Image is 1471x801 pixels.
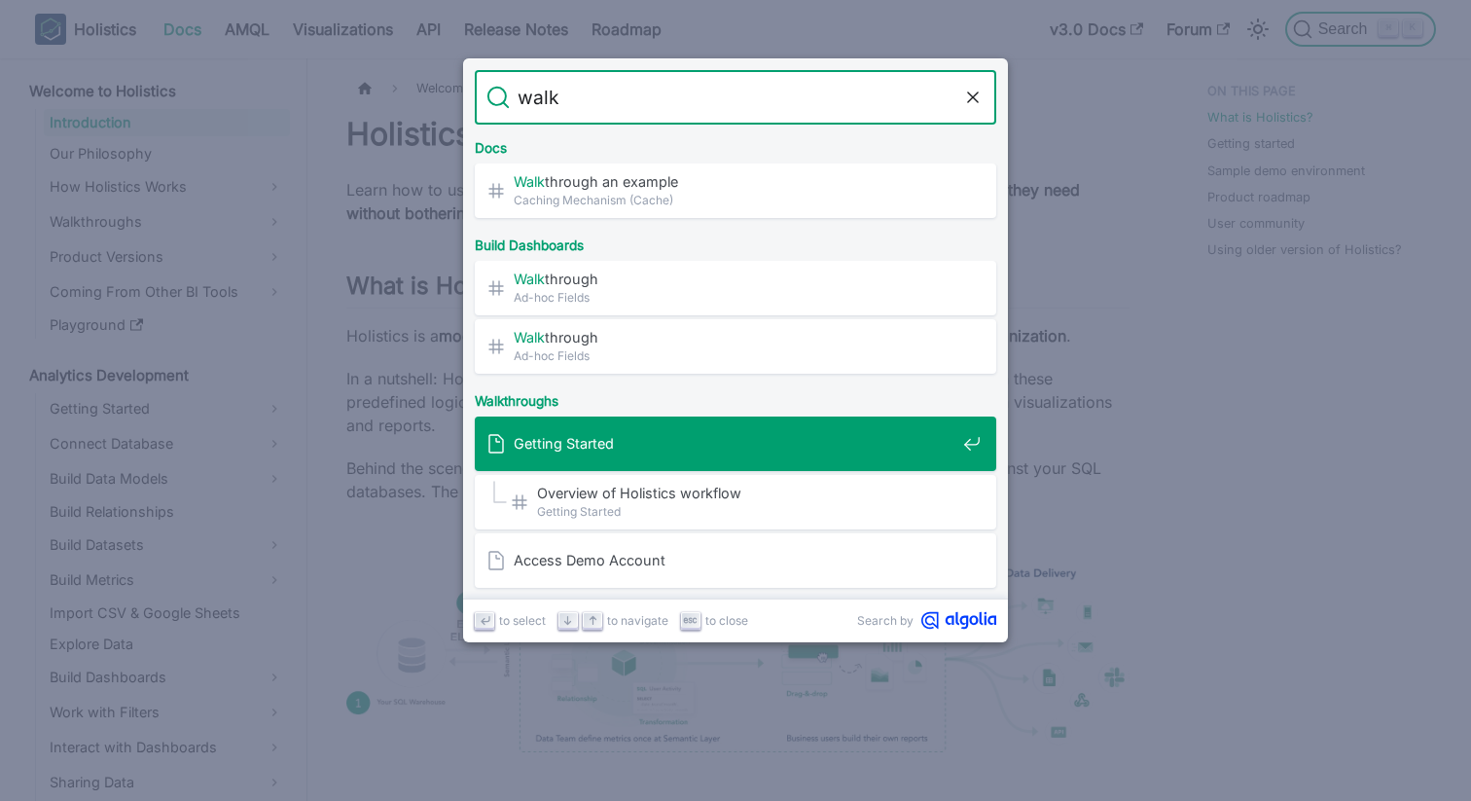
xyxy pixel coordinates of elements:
[514,328,955,346] span: through​
[607,611,668,630] span: to navigate
[514,271,545,287] mark: Walk
[475,475,996,529] a: Overview of Holistics workflow​Getting Started
[705,611,748,630] span: to close
[857,611,914,630] span: Search by
[471,378,1000,417] div: Walkthroughs
[537,502,955,521] span: Getting Started
[961,86,985,109] button: Clear the query
[857,611,996,630] a: Search byAlgolia
[683,613,698,628] svg: Escape key
[560,613,575,628] svg: Arrow down
[510,70,961,125] input: Search docs
[537,484,955,502] span: Overview of Holistics workflow​
[475,319,996,374] a: Walkthrough​Ad-hoc Fields
[471,222,1000,261] div: Build Dashboards
[471,592,1000,631] div: Develop a Dataset
[514,329,545,346] mark: Walk
[475,417,996,471] a: Getting Started
[478,613,492,628] svg: Enter key
[514,173,545,190] mark: Walk
[514,191,955,209] span: Caching Mechanism (Cache)
[475,164,996,218] a: Walkthrough an example​Caching Mechanism (Cache)
[514,346,955,365] span: Ad-hoc Fields
[475,533,996,588] a: Access Demo Account
[514,288,955,307] span: Ad-hoc Fields
[514,270,955,288] span: through​
[514,434,955,453] span: Getting Started
[586,613,600,628] svg: Arrow up
[514,551,955,569] span: Access Demo Account
[471,125,1000,164] div: Docs
[921,611,996,630] svg: Algolia
[499,611,546,630] span: to select
[475,261,996,315] a: Walkthrough​Ad-hoc Fields
[514,172,955,191] span: through an example​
